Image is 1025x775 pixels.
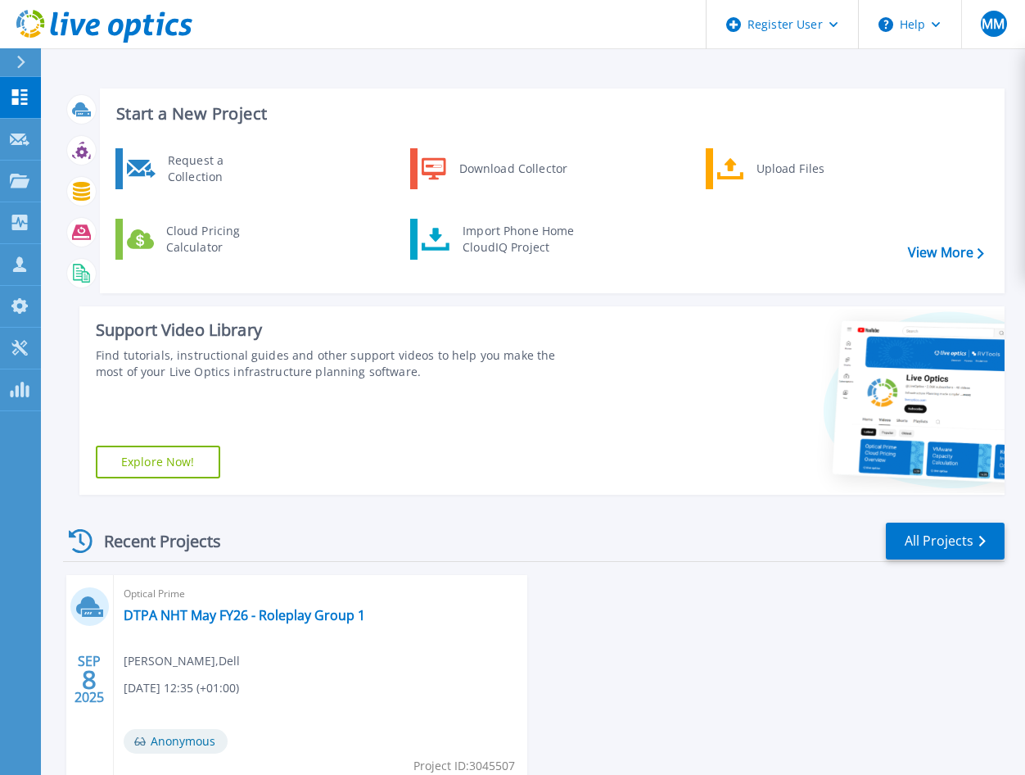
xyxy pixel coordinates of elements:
[124,607,365,623] a: DTPA NHT May FY26 - Roleplay Group 1
[886,523,1005,560] a: All Projects
[124,585,517,603] span: Optical Prime
[96,347,576,380] div: Find tutorials, instructional guides and other support videos to help you make the most of your L...
[116,105,983,123] h3: Start a New Project
[982,17,1005,30] span: MM
[413,757,515,775] span: Project ID: 3045507
[82,673,97,687] span: 8
[908,245,984,261] a: View More
[160,152,279,185] div: Request a Collection
[96,446,220,478] a: Explore Now!
[74,650,105,709] div: SEP 2025
[124,679,239,697] span: [DATE] 12:35 (+01:00)
[96,320,576,341] div: Support Video Library
[410,148,578,189] a: Download Collector
[454,223,582,256] div: Import Phone Home CloudIQ Project
[124,652,240,670] span: [PERSON_NAME] , Dell
[706,148,874,189] a: Upload Files
[748,152,869,185] div: Upload Files
[115,219,283,260] a: Cloud Pricing Calculator
[124,729,228,754] span: Anonymous
[63,521,243,561] div: Recent Projects
[451,152,575,185] div: Download Collector
[115,148,283,189] a: Request a Collection
[158,223,279,256] div: Cloud Pricing Calculator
